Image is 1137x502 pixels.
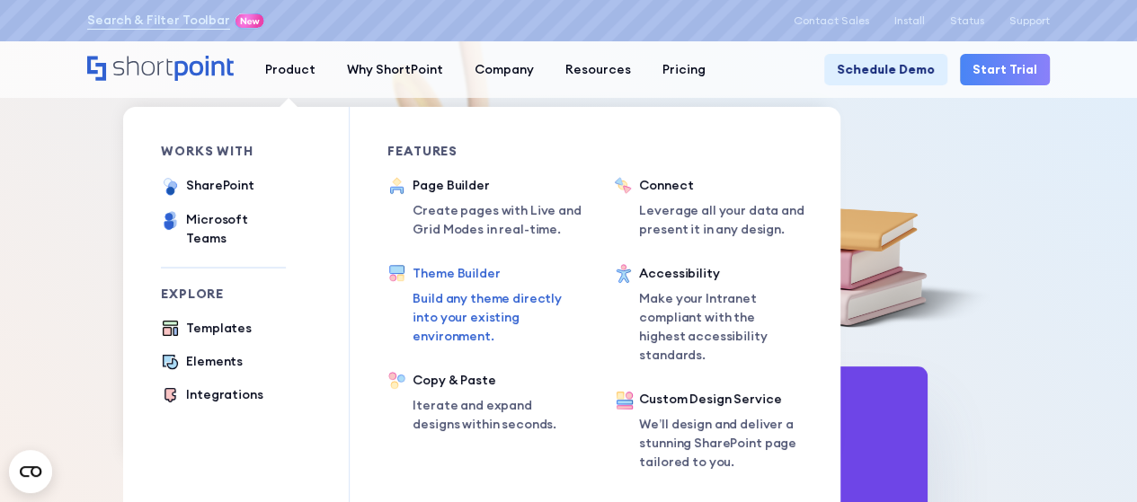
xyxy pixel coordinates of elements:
[894,14,925,27] a: Install
[413,396,576,434] p: Iterate and expand designs within seconds.
[87,11,230,30] a: Search & Filter Toolbar
[387,145,576,157] div: Features
[186,352,243,371] div: Elements
[265,60,315,79] div: Product
[161,287,286,300] div: Explore
[794,14,869,27] a: Contact Sales
[186,385,262,404] div: Integrations
[662,60,706,79] div: Pricing
[413,289,576,346] p: Build any theme directly into your existing environment.
[413,264,576,283] div: Theme Builder
[614,176,819,239] a: ConnectLeverage all your data and present it in any design.
[413,371,576,390] div: Copy & Paste
[161,319,252,339] a: Templates
[639,390,803,409] div: Custom Design Service
[387,371,576,434] a: Copy & PasteIterate and expand designs within seconds.
[186,176,254,195] div: SharePoint
[413,201,592,239] p: Create pages with Live and Grid Modes in real-time.
[9,450,52,493] button: Open CMP widget
[646,54,721,85] a: Pricing
[614,390,803,476] a: Custom Design ServiceWe’ll design and deliver a stunning SharePoint page tailored to you.
[413,176,592,195] div: Page Builder
[1047,416,1137,502] iframe: Chat Widget
[161,385,262,406] a: Integrations
[387,176,592,239] a: Page BuilderCreate pages with Live and Grid Modes in real-time.
[639,289,803,365] p: Make your Intranet compliant with the highest accessibility standards.
[161,145,286,157] div: works with
[331,54,458,85] a: Why ShortPoint
[565,60,631,79] div: Resources
[960,54,1050,85] a: Start Trial
[639,176,819,195] div: Connect
[186,210,286,248] div: Microsoft Teams
[458,54,549,85] a: Company
[387,264,576,346] a: Theme BuilderBuild any theme directly into your existing environment.
[347,60,443,79] div: Why ShortPoint
[161,176,254,198] a: SharePoint
[249,54,331,85] a: Product
[1009,14,1050,27] a: Support
[186,319,252,338] div: Templates
[639,201,819,239] p: Leverage all your data and present it in any design.
[161,352,243,373] a: Elements
[639,264,803,283] div: Accessibility
[475,60,534,79] div: Company
[161,210,286,248] a: Microsoft Teams
[950,14,984,27] a: Status
[639,415,803,471] p: We’ll design and deliver a stunning SharePoint page tailored to you.
[824,54,947,85] a: Schedule Demo
[614,264,803,365] a: AccessibilityMake your Intranet compliant with the highest accessibility standards.
[87,56,234,83] a: Home
[549,54,646,85] a: Resources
